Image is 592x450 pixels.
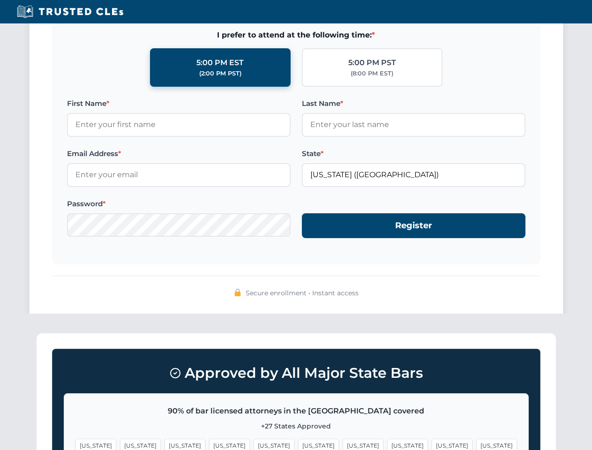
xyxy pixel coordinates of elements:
[67,113,291,136] input: Enter your first name
[196,57,244,69] div: 5:00 PM EST
[351,69,393,78] div: (8:00 PM EST)
[246,288,359,298] span: Secure enrollment • Instant access
[67,98,291,109] label: First Name
[302,98,525,109] label: Last Name
[302,148,525,159] label: State
[348,57,396,69] div: 5:00 PM PST
[302,213,525,238] button: Register
[75,421,517,431] p: +27 States Approved
[75,405,517,417] p: 90% of bar licensed attorneys in the [GEOGRAPHIC_DATA] covered
[14,5,126,19] img: Trusted CLEs
[67,163,291,187] input: Enter your email
[302,163,525,187] input: Florida (FL)
[199,69,241,78] div: (2:00 PM PST)
[64,360,529,386] h3: Approved by All Major State Bars
[234,289,241,296] img: 🔒
[67,198,291,210] label: Password
[67,148,291,159] label: Email Address
[67,29,525,41] span: I prefer to attend at the following time:
[302,113,525,136] input: Enter your last name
